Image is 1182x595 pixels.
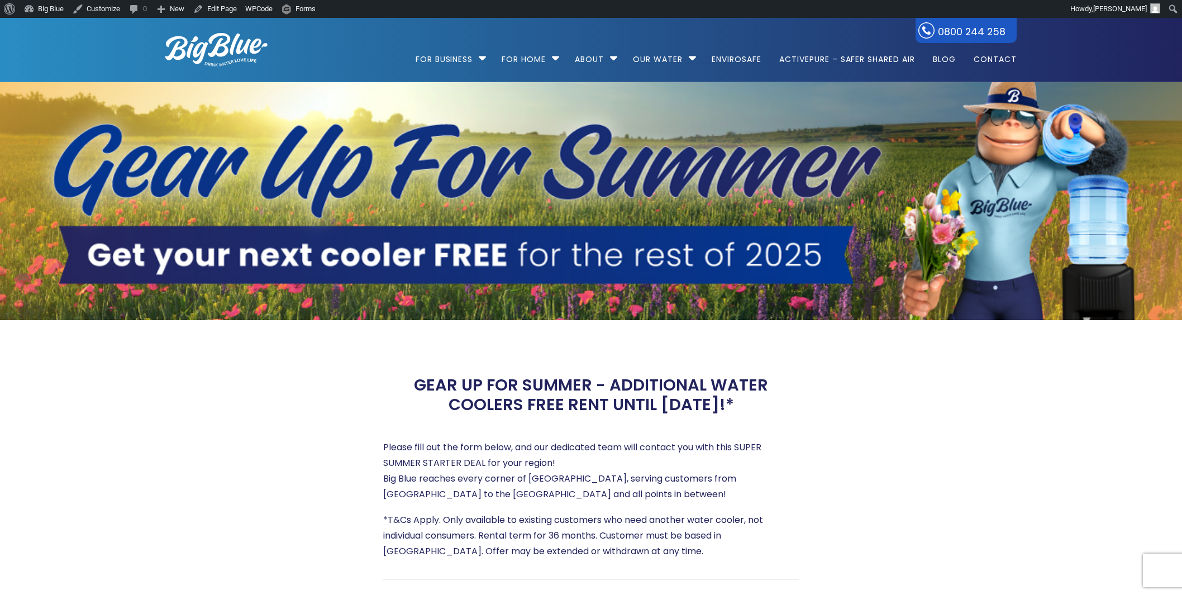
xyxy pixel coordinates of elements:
h2: GEAR UP FOR SUMMER - ADDITIONAL WATER COOLERS FREE RENT UNTIL [DATE]!* [383,375,799,415]
a: Contact [966,18,1017,90]
span: [PERSON_NAME] [1093,4,1147,13]
a: 0800 244 258 [916,18,1017,43]
a: About [567,18,612,90]
a: For Business [416,18,481,90]
a: Blog [925,18,964,90]
iframe: Chatbot [929,512,1166,579]
a: For Home [494,18,554,90]
img: logo [165,33,268,66]
p: *T&Cs Apply. Only available to existing customers who need another water cooler, not individual c... [383,512,799,559]
p: Please fill out the form below, and our dedicated team will contact you with this SUPER SUMMER ST... [383,440,799,502]
a: EnviroSafe [704,18,769,90]
a: ActivePure – Safer Shared Air [771,18,923,90]
a: Our Water [625,18,690,90]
